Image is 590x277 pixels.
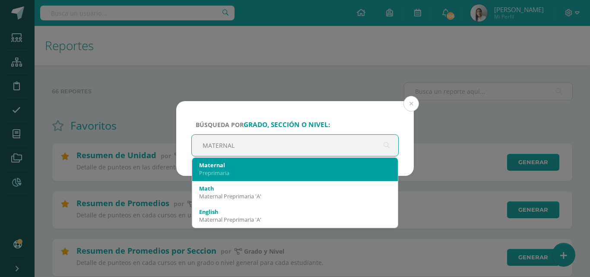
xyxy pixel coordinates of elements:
div: English [199,208,391,216]
span: Búsqueda por [196,121,330,129]
button: Close (Esc) [403,96,419,111]
strong: grado, sección o nivel: [244,120,330,129]
div: Maternal Preprimaria 'A' [199,216,391,223]
div: Maternal Preprimaria 'A' [199,192,391,200]
input: ej. Primero primaria, etc. [192,135,398,156]
div: Math [199,185,391,192]
div: Preprimaria [199,169,391,177]
div: Maternal [199,161,391,169]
